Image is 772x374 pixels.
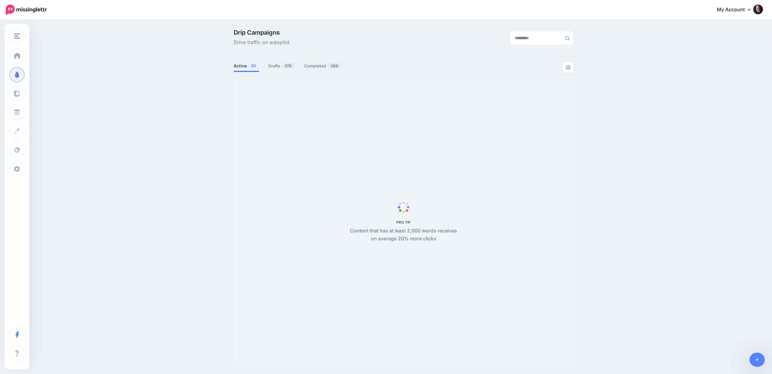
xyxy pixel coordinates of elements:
a: Completed268 [304,62,341,70]
span: 578 [282,63,295,69]
span: 268 [328,63,341,69]
span: 53 [248,63,259,69]
img: menu.png [14,33,20,39]
a: Active53 [234,62,259,70]
img: search-grey-6.png [565,36,570,40]
span: Drip Campaigns [234,29,289,36]
img: Missinglettr [6,5,47,15]
span: Drive traffic on autopilot [234,39,289,46]
a: Drafts578 [268,62,295,70]
h5: PRO TIP [347,220,460,225]
p: Content that has at least 2,000 words receives on average 20% more clicks [347,227,460,243]
a: My Account [711,2,763,17]
img: settings-grey.png [566,65,571,70]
